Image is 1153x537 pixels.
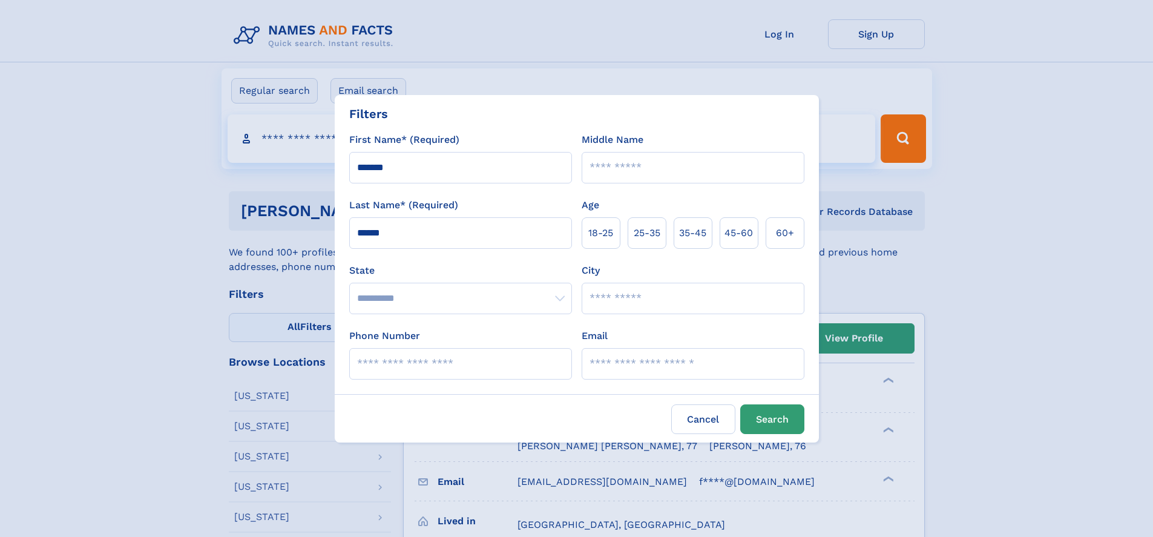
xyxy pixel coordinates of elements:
label: Phone Number [349,329,420,343]
span: 45‑60 [724,226,753,240]
span: 60+ [776,226,794,240]
label: Email [582,329,608,343]
button: Search [740,404,804,434]
label: Age [582,198,599,212]
label: Last Name* (Required) [349,198,458,212]
span: 25‑35 [634,226,660,240]
label: State [349,263,572,278]
label: Cancel [671,404,735,434]
label: Middle Name [582,133,643,147]
span: 35‑45 [679,226,706,240]
label: First Name* (Required) [349,133,459,147]
label: City [582,263,600,278]
span: 18‑25 [588,226,613,240]
div: Filters [349,105,388,123]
